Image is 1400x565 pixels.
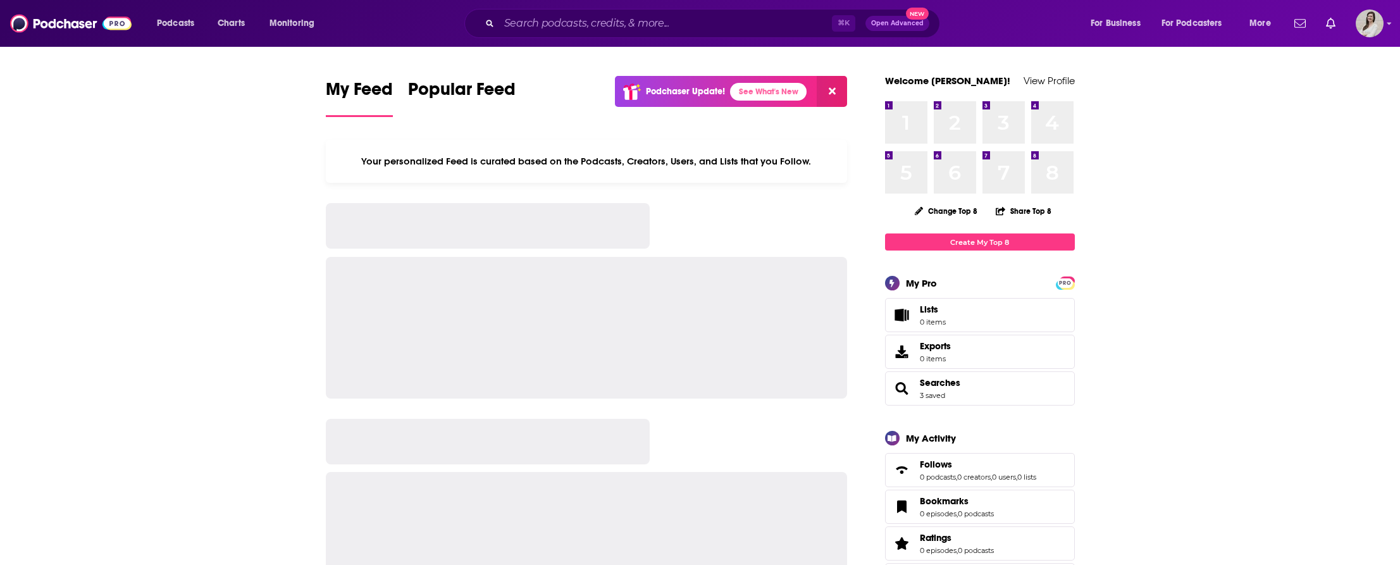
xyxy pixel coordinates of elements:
a: Follows [889,461,915,479]
span: Popular Feed [408,78,516,108]
a: Follows [920,459,1036,470]
a: Show notifications dropdown [1321,13,1341,34]
a: 0 episodes [920,546,957,555]
a: View Profile [1024,75,1075,87]
span: Follows [920,459,952,470]
a: Lists [885,298,1075,332]
img: User Profile [1356,9,1384,37]
button: open menu [1241,13,1287,34]
a: See What's New [730,83,807,101]
button: Change Top 8 [907,203,986,219]
a: 0 podcasts [958,546,994,555]
input: Search podcasts, credits, & more... [499,13,832,34]
span: , [957,509,958,518]
button: open menu [1153,13,1241,34]
a: 0 episodes [920,509,957,518]
p: Podchaser Update! [646,86,725,97]
a: Charts [209,13,252,34]
a: PRO [1058,278,1073,287]
div: My Activity [906,432,956,444]
div: Search podcasts, credits, & more... [476,9,952,38]
a: Popular Feed [408,78,516,117]
button: open menu [148,13,211,34]
a: Bookmarks [889,498,915,516]
span: Open Advanced [871,20,924,27]
span: Follows [885,453,1075,487]
span: Exports [920,340,951,352]
span: Charts [218,15,245,32]
a: Searches [920,377,960,388]
span: For Podcasters [1162,15,1222,32]
span: 0 items [920,354,951,363]
span: Searches [885,371,1075,406]
a: Welcome [PERSON_NAME]! [885,75,1010,87]
a: Exports [885,335,1075,369]
a: 0 users [992,473,1016,481]
a: 0 podcasts [920,473,956,481]
span: Bookmarks [920,495,969,507]
a: My Feed [326,78,393,117]
a: Create My Top 8 [885,233,1075,251]
span: Podcasts [157,15,194,32]
button: open menu [1082,13,1156,34]
a: Show notifications dropdown [1289,13,1311,34]
a: 0 creators [957,473,991,481]
span: Monitoring [269,15,314,32]
span: New [906,8,929,20]
a: Ratings [920,532,994,543]
span: Exports [889,343,915,361]
span: Logged in as britt11559 [1356,9,1384,37]
span: , [957,546,958,555]
span: My Feed [326,78,393,108]
span: Lists [920,304,946,315]
div: My Pro [906,277,937,289]
span: Lists [889,306,915,324]
span: ⌘ K [832,15,855,32]
div: Your personalized Feed is curated based on the Podcasts, Creators, Users, and Lists that you Follow. [326,140,848,183]
span: Bookmarks [885,490,1075,524]
button: Share Top 8 [995,199,1052,223]
a: 0 podcasts [958,509,994,518]
span: , [1016,473,1017,481]
button: open menu [261,13,331,34]
span: Ratings [885,526,1075,561]
span: More [1249,15,1271,32]
img: Podchaser - Follow, Share and Rate Podcasts [10,11,132,35]
a: Ratings [889,535,915,552]
a: Bookmarks [920,495,994,507]
span: For Business [1091,15,1141,32]
a: Searches [889,380,915,397]
button: Show profile menu [1356,9,1384,37]
span: PRO [1058,278,1073,288]
span: , [956,473,957,481]
span: 0 items [920,318,946,326]
span: , [991,473,992,481]
a: 0 lists [1017,473,1036,481]
a: 3 saved [920,391,945,400]
span: Ratings [920,532,951,543]
span: Lists [920,304,938,315]
button: Open AdvancedNew [865,16,929,31]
